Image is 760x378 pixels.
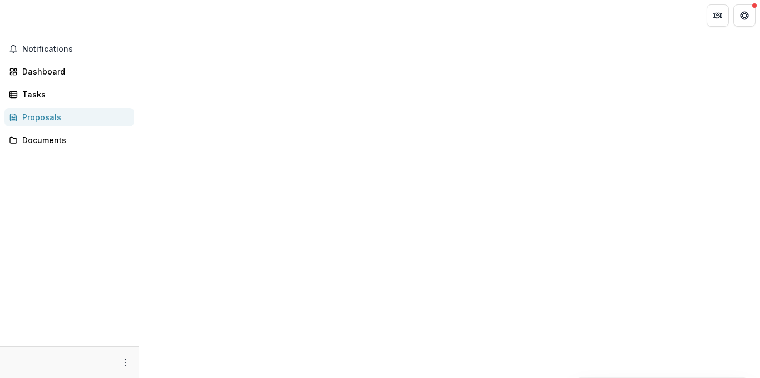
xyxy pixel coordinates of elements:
[22,45,130,54] span: Notifications
[22,111,125,123] div: Proposals
[4,108,134,126] a: Proposals
[4,62,134,81] a: Dashboard
[119,356,132,369] button: More
[4,40,134,58] button: Notifications
[22,89,125,100] div: Tasks
[4,131,134,149] a: Documents
[4,85,134,104] a: Tasks
[707,4,729,27] button: Partners
[22,66,125,77] div: Dashboard
[733,4,756,27] button: Get Help
[22,134,125,146] div: Documents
